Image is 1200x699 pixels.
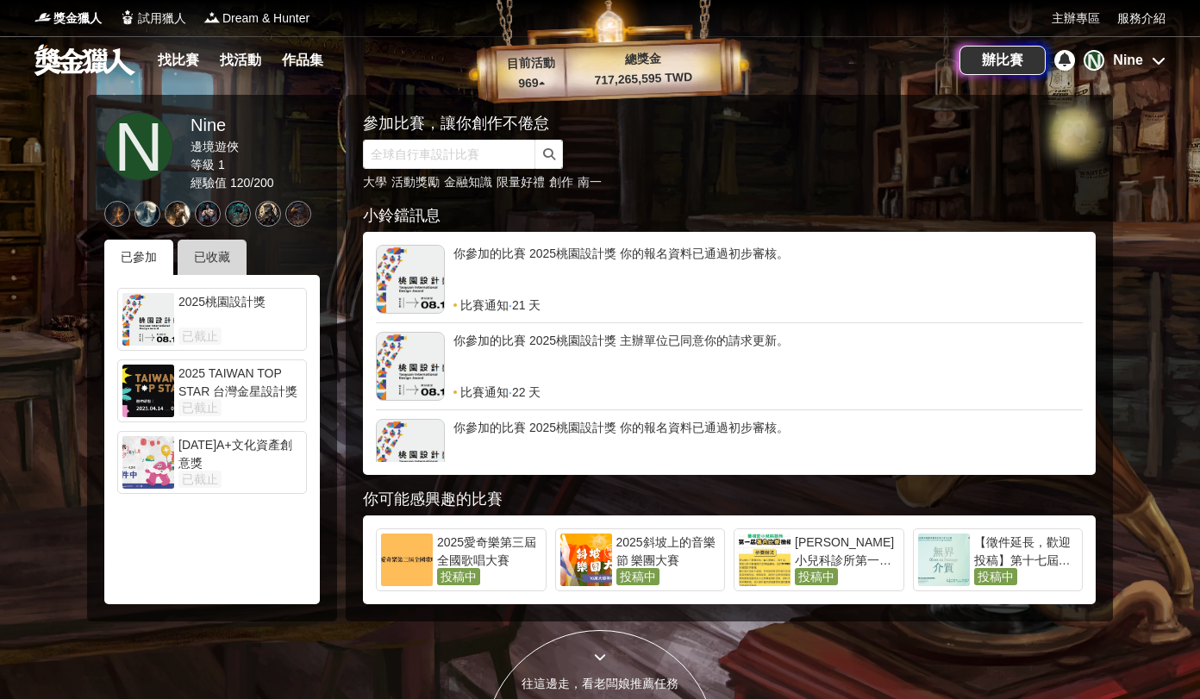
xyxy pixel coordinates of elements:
[959,46,1046,75] a: 辦比賽
[512,296,541,314] span: 21 天
[376,245,1083,314] a: 你參加的比賽 2025桃園設計獎 你的報名資料已通過初步審核。比賽通知·21 天
[566,67,722,90] p: 717,265,595 TWD
[1113,50,1143,71] div: Nine
[509,384,512,401] span: ·
[53,9,102,28] span: 獎金獵人
[460,384,509,401] span: 比賽通知
[178,471,222,488] span: 已截止
[104,240,173,275] div: 已參加
[178,436,302,471] div: [DATE]A+文化資產創意獎
[218,158,225,172] span: 1
[1117,9,1166,28] a: 服務介紹
[496,53,566,74] p: 目前活動
[391,175,440,189] a: 活動獎勵
[437,534,541,568] div: 2025愛奇樂第三屆全國歌唱大賽
[275,48,330,72] a: 作品集
[363,175,387,189] a: 大學
[1052,9,1100,28] a: 主辦專區
[913,528,1084,591] a: 【徵件延長，歡迎投稿】第十七屆新竹市金玻獎玻璃藝術暨設計應用創作比賽投稿中
[549,175,573,189] a: 創作
[555,528,726,591] a: 2025斜坡上的音樂節 樂團大賽投稿中
[117,288,307,351] a: 2025桃園設計獎已截止
[191,176,227,190] span: 經驗值
[460,296,509,314] span: 比賽通知
[138,9,186,28] span: 試用獵人
[178,293,302,328] div: 2025桃園設計獎
[151,48,206,72] a: 找比賽
[974,568,1017,585] span: 投稿中
[203,9,221,26] img: Logo
[117,431,307,494] a: [DATE]A+文化資產創意獎已截止
[376,528,547,591] a: 2025愛奇樂第三屆全國歌唱大賽投稿中
[230,176,274,190] span: 120 / 200
[213,48,268,72] a: 找活動
[119,9,186,28] a: Logo試用獵人
[363,140,535,169] input: 全球自行車設計比賽
[453,332,1083,384] div: 你參加的比賽 2025桃園設計獎 主辦單位已同意你的請求更新。
[363,488,1096,511] div: 你可能感興趣的比賽
[444,175,492,189] a: 金融知識
[437,568,480,585] span: 投稿中
[178,365,302,399] div: 2025 TAIWAN TOP STAR 台灣金星設計獎
[191,158,215,172] span: 等級
[363,112,1035,135] div: 參加比賽，讓你創作不倦怠
[222,9,309,28] span: Dream & Hunter
[453,245,1083,296] div: 你參加的比賽 2025桃園設計獎 你的報名資料已通過初步審核。
[34,9,102,28] a: Logo獎金獵人
[363,204,1096,228] div: 小鈴鐺訊息
[178,328,222,345] span: 已截止
[191,138,274,156] div: 邊境遊俠
[509,296,512,314] span: ·
[795,568,838,585] span: 投稿中
[484,675,716,693] div: 往這邊走，看老闆娘推薦任務
[734,528,904,591] a: [PERSON_NAME]小兒科診所第一屆著色比賽投稿中
[376,419,1083,488] a: 你參加的比賽 2025桃園設計獎 你的報名資料已通過初步審核。比賽通知·23 天
[34,9,52,26] img: Logo
[578,175,602,189] a: 南一
[974,534,1078,568] div: 【徵件延長，歡迎投稿】第十七屆新竹市金玻獎玻璃藝術暨設計應用創作比賽
[512,384,541,401] span: 22 天
[497,175,545,189] a: 限量好禮
[497,73,566,94] p: 969 ▴
[119,9,136,26] img: Logo
[376,332,1083,401] a: 你參加的比賽 2025桃園設計獎 主辦單位已同意你的請求更新。比賽通知·22 天
[178,240,247,275] div: 已收藏
[203,9,309,28] a: LogoDream & Hunter
[117,359,307,422] a: 2025 TAIWAN TOP STAR 台灣金星設計獎已截止
[616,534,721,568] div: 2025斜坡上的音樂節 樂團大賽
[795,534,899,568] div: [PERSON_NAME]小兒科診所第一屆著色比賽
[191,112,274,138] div: Nine
[104,112,173,181] a: N
[178,399,222,416] span: 已截止
[1084,50,1104,71] div: N
[616,568,659,585] span: 投稿中
[453,419,1083,471] div: 你參加的比賽 2025桃園設計獎 你的報名資料已通過初步審核。
[565,47,721,71] p: 總獎金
